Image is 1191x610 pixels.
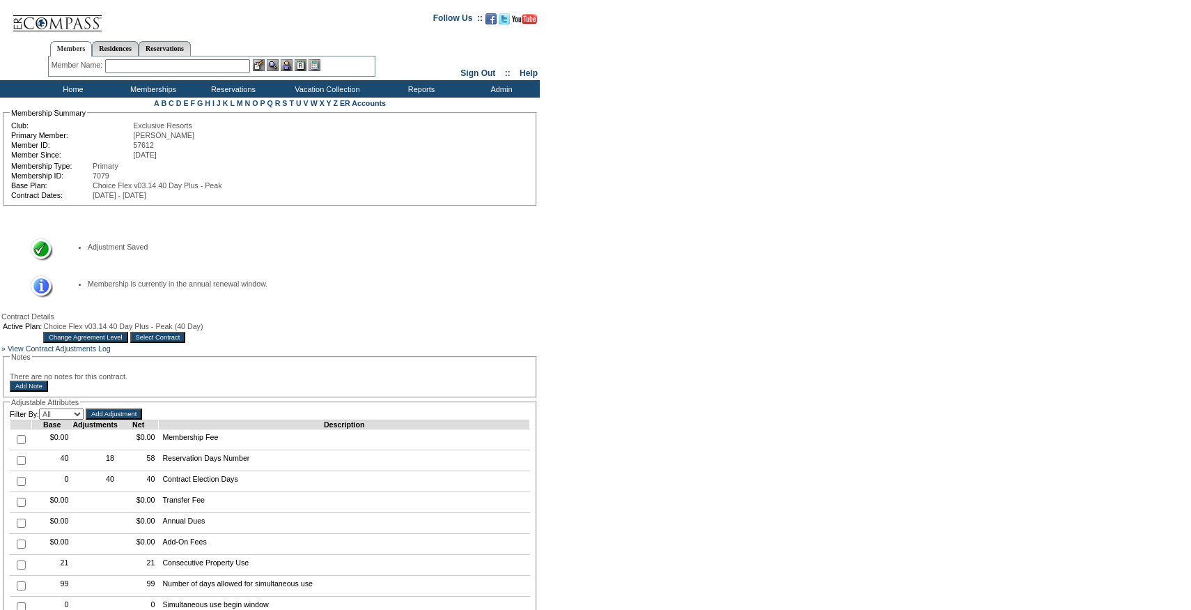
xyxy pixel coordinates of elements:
td: Filter By: [10,409,84,420]
div: Contract Details [1,312,538,321]
a: Reservations [139,41,191,56]
td: Net [118,420,158,429]
span: [DATE] [133,151,157,159]
img: b_calculator.gif [309,59,320,71]
td: Number of days allowed for simultaneous use [159,576,530,597]
td: 99 [118,576,158,597]
td: Adjustments [72,420,118,429]
span: :: [505,68,511,78]
img: Compass Home [12,3,102,32]
td: 40 [72,471,118,492]
span: [PERSON_NAME] [133,131,194,139]
td: Base [32,420,72,429]
a: X [320,99,325,107]
a: Z [333,99,338,107]
img: Impersonate [281,59,293,71]
td: 21 [32,555,72,576]
td: 0 [32,471,72,492]
td: Member Since: [11,151,132,159]
a: U [296,99,302,107]
li: Membership is currently in the annual renewal window. [88,280,516,288]
a: Follow us on Twitter [499,17,510,26]
span: [DATE] - [DATE] [93,191,146,199]
img: View [267,59,279,71]
a: J [217,99,221,107]
a: E [183,99,188,107]
td: $0.00 [32,513,72,534]
a: I [212,99,215,107]
a: B [161,99,166,107]
td: Contract Dates: [11,191,91,199]
td: $0.00 [32,429,72,450]
td: Active Plan: [3,322,42,330]
a: S [282,99,287,107]
td: 40 [118,471,158,492]
img: Follow us on Twitter [499,13,510,24]
input: Change Agreement Level [43,332,127,343]
td: Annual Dues [159,513,530,534]
input: Add Adjustment [86,409,142,420]
legend: Membership Summary [10,109,87,117]
a: Subscribe to our YouTube Channel [512,17,537,26]
a: W [311,99,318,107]
li: Adjustment Saved [88,243,516,251]
a: Become our fan on Facebook [485,17,497,26]
a: H [205,99,210,107]
td: Transfer Fee [159,492,530,513]
td: Admin [460,80,540,98]
td: Description [159,420,530,429]
td: Club: [11,121,132,130]
td: Contract Election Days [159,471,530,492]
a: N [245,99,251,107]
td: $0.00 [118,492,158,513]
td: Follow Us :: [433,12,483,29]
a: T [289,99,294,107]
td: $0.00 [118,534,158,555]
legend: Notes [10,353,32,361]
img: Subscribe to our YouTube Channel [512,14,537,24]
a: Residences [92,41,139,56]
td: Home [31,80,111,98]
a: Members [50,41,93,56]
td: Memberships [111,80,192,98]
img: Success Message [22,238,53,261]
td: 40 [32,450,72,471]
td: 18 [72,450,118,471]
td: Membership ID: [11,171,91,180]
span: Primary [93,162,118,170]
span: 7079 [93,171,109,180]
td: 99 [32,576,72,597]
td: Primary Member: [11,131,132,139]
legend: Adjustable Attributes [10,398,80,406]
td: 21 [118,555,158,576]
a: Y [327,99,332,107]
img: Become our fan on Facebook [485,13,497,24]
img: b_edit.gif [253,59,265,71]
span: Choice Flex v03.14 40 Day Plus - Peak (40 Day) [43,322,203,330]
a: V [304,99,309,107]
a: L [230,99,234,107]
a: Help [520,68,538,78]
td: Membership Fee [159,429,530,450]
a: P [260,99,265,107]
a: G [197,99,203,107]
td: Consecutive Property Use [159,555,530,576]
a: R [275,99,281,107]
td: Reports [380,80,460,98]
td: Membership Type: [11,162,91,170]
a: Sign Out [460,68,495,78]
input: Add Note [10,381,48,392]
td: 58 [118,450,158,471]
td: Reservation Days Number [159,450,530,471]
td: $0.00 [118,429,158,450]
span: There are no notes for this contract. [10,372,127,381]
a: C [169,99,174,107]
a: K [223,99,228,107]
img: Reservations [295,59,306,71]
img: Information Message [22,275,53,298]
a: M [237,99,243,107]
td: Vacation Collection [272,80,380,98]
a: O [252,99,258,107]
td: Member ID: [11,141,132,149]
td: $0.00 [32,534,72,555]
